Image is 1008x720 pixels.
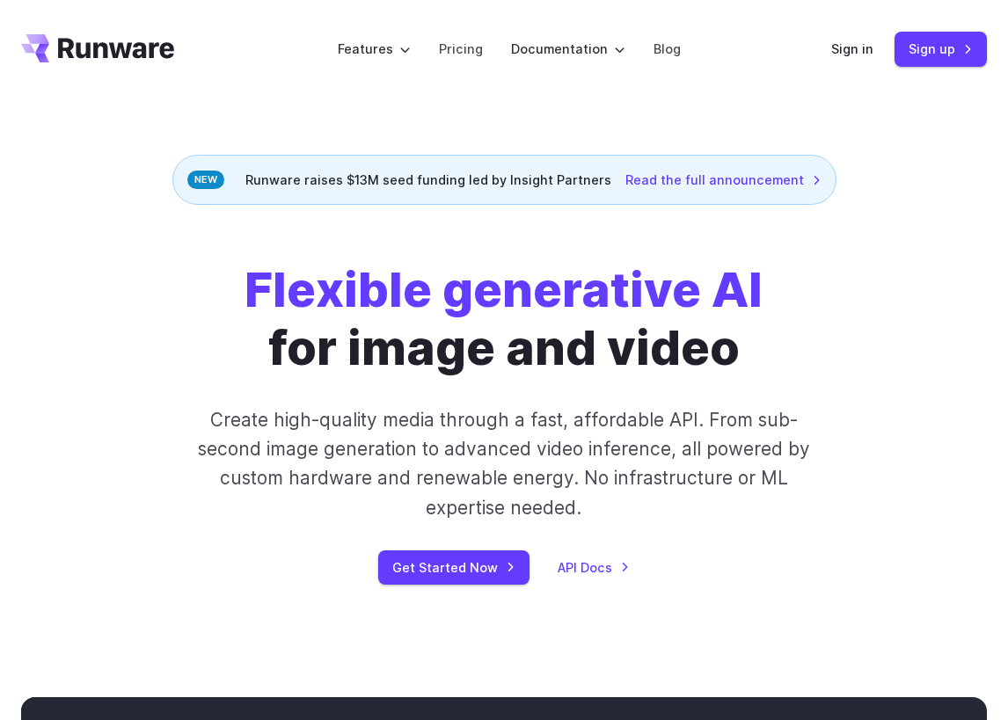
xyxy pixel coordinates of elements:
a: Sign in [831,39,873,59]
label: Documentation [511,39,625,59]
p: Create high-quality media through a fast, affordable API. From sub-second image generation to adv... [195,405,814,522]
a: Sign up [895,32,987,66]
a: Pricing [439,39,483,59]
h1: for image and video [245,261,763,377]
a: Blog [654,39,681,59]
a: API Docs [558,557,630,578]
a: Read the full announcement [625,170,822,190]
label: Features [338,39,411,59]
strong: Flexible generative AI [245,260,763,318]
div: Runware raises $13M seed funding led by Insight Partners [172,155,836,205]
a: Go to / [21,34,174,62]
a: Get Started Now [378,550,530,585]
